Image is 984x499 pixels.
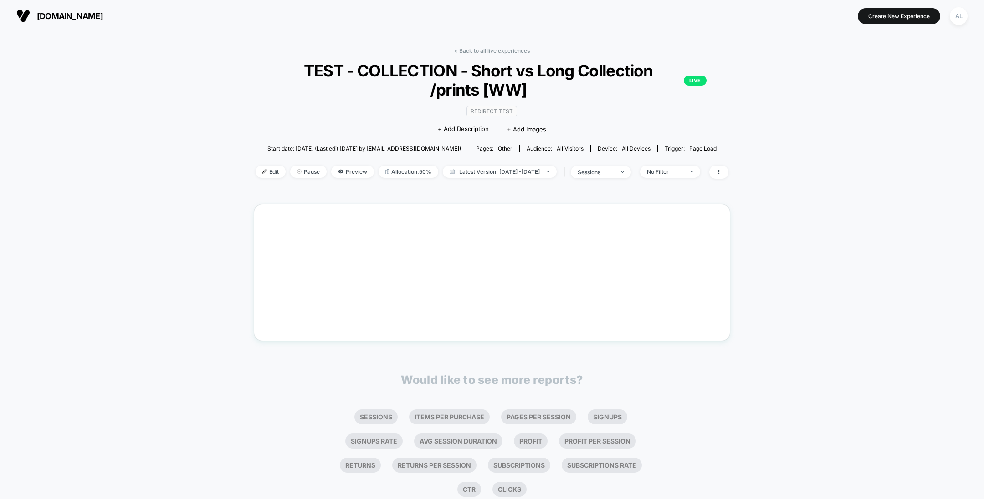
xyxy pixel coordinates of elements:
[267,145,461,152] span: Start date: [DATE] (Last edit [DATE] by [EMAIL_ADDRESS][DOMAIN_NAME])
[488,458,550,473] li: Subscriptions
[507,126,546,133] span: + Add Images
[414,433,502,449] li: Avg Session Duration
[947,7,970,25] button: AL
[559,433,636,449] li: Profit Per Session
[665,145,717,152] div: Trigger:
[466,106,517,116] span: Redirect Test
[354,409,398,424] li: Sessions
[561,166,571,179] span: |
[498,145,512,152] span: other
[501,409,576,424] li: Pages Per Session
[858,8,940,24] button: Create New Experience
[690,171,693,172] img: end
[401,373,583,387] p: Would like to see more reports?
[950,7,968,25] div: AL
[345,433,403,449] li: Signups Rate
[684,76,707,86] p: LIVE
[392,458,477,473] li: Returns Per Session
[340,458,381,473] li: Returns
[622,145,651,152] span: all devices
[492,482,527,497] li: Clicks
[438,125,489,134] span: + Add Description
[562,458,642,473] li: Subscriptions Rate
[476,145,512,152] div: Pages:
[527,145,584,152] div: Audience:
[514,433,548,449] li: Profit
[689,145,717,152] span: Page Load
[379,166,438,178] span: Allocation: 50%
[454,47,530,54] a: < Back to all live experiences
[385,169,389,174] img: rebalance
[277,61,707,99] span: TEST - COLLECTION - Short vs Long Collection /prints [WW]
[14,9,106,23] button: [DOMAIN_NAME]
[590,145,657,152] span: Device:
[647,168,683,175] div: No Filter
[409,409,490,424] li: Items Per Purchase
[588,409,627,424] li: Signups
[37,11,103,21] span: [DOMAIN_NAME]
[297,169,302,174] img: end
[443,166,557,178] span: Latest Version: [DATE] - [DATE]
[262,169,267,174] img: edit
[16,9,30,23] img: Visually logo
[457,482,481,497] li: Ctr
[290,166,327,178] span: Pause
[547,171,550,172] img: end
[256,166,286,178] span: Edit
[331,166,374,178] span: Preview
[557,145,584,152] span: All Visitors
[450,169,455,174] img: calendar
[578,169,614,176] div: sessions
[621,171,624,173] img: end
